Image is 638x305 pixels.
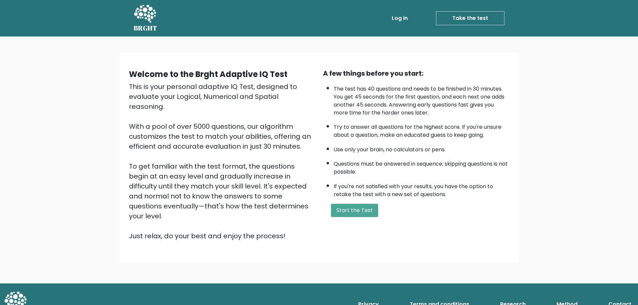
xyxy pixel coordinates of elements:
[134,3,158,34] a: BRGHT
[129,69,287,80] b: Welcome to the Brght Adaptive IQ Test
[331,204,378,217] button: Start the Test
[129,82,315,241] div: This is your personal adaptive IQ Test, designed to evaluate your Logical, Numerical and Spatial ...
[334,157,509,176] li: Questions must be answered in sequence; skipping questions is not possible.
[436,11,504,25] a: Take the test
[323,68,509,78] div: A few things before you start:
[134,24,158,32] h5: BRGHT
[334,142,509,154] li: Use only your brain, no calculators or pens.
[334,179,509,198] li: If you're not satisfied with your results, you have the option to retake the test with a new set ...
[389,12,410,25] a: Log in
[334,82,509,117] li: The test has 40 questions and needs to be finished in 30 minutes. You get 45 seconds for the firs...
[334,120,509,139] li: Try to answer all questions for the highest score. If you're unsure about a question, make an edu...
